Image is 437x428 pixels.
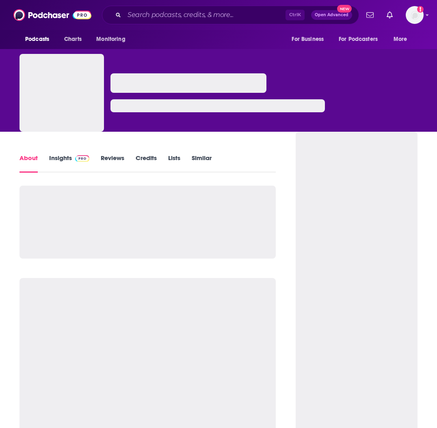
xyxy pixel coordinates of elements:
span: Podcasts [25,34,49,45]
span: For Business [292,34,324,45]
span: Charts [64,34,82,45]
a: Lists [168,154,180,173]
a: Reviews [101,154,124,173]
span: Open Advanced [315,13,348,17]
button: Open AdvancedNew [311,10,352,20]
button: open menu [91,32,136,47]
span: Ctrl K [286,10,305,20]
a: About [19,154,38,173]
a: InsightsPodchaser Pro [49,154,89,173]
span: Logged in as ddelgado [406,6,424,24]
div: Search podcasts, credits, & more... [102,6,359,24]
span: New [337,5,352,13]
img: Podchaser Pro [75,155,89,162]
button: open menu [19,32,60,47]
a: Show notifications dropdown [363,8,377,22]
a: Charts [59,32,87,47]
input: Search podcasts, credits, & more... [124,9,286,21]
span: For Podcasters [339,34,378,45]
a: Show notifications dropdown [383,8,396,22]
svg: Add a profile image [417,6,424,13]
img: Podchaser - Follow, Share and Rate Podcasts [13,7,91,23]
span: Monitoring [96,34,125,45]
button: open menu [333,32,389,47]
button: open menu [286,32,334,47]
img: User Profile [406,6,424,24]
button: Show profile menu [406,6,424,24]
a: Credits [136,154,157,173]
a: Similar [192,154,212,173]
button: open menu [388,32,418,47]
span: More [394,34,407,45]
